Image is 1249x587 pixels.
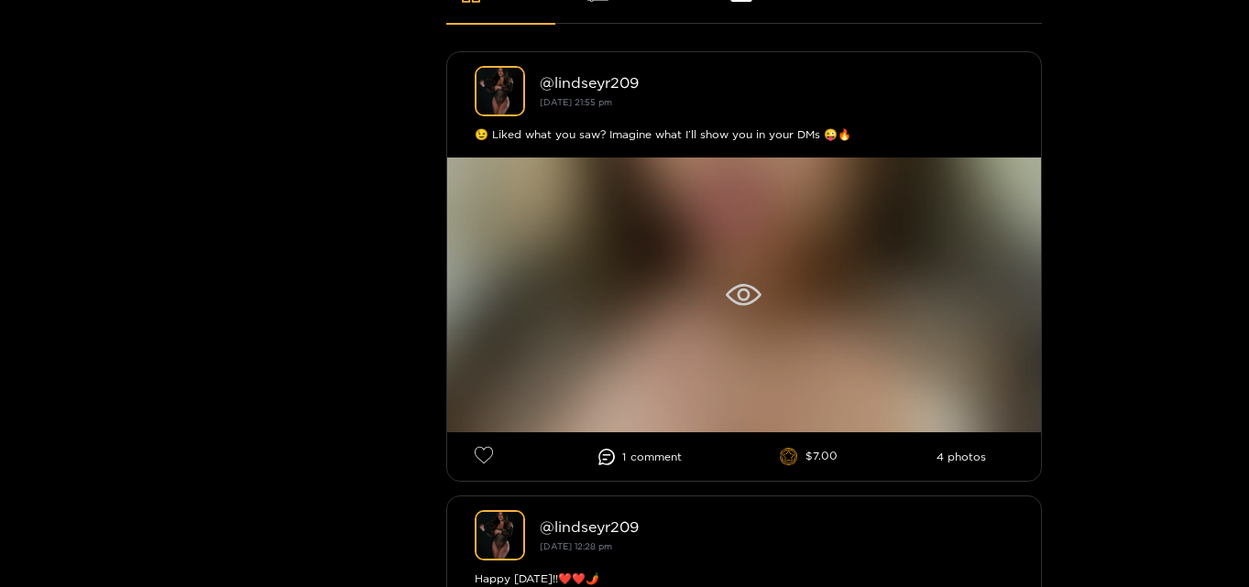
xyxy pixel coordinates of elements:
[540,74,1013,91] div: @ lindseyr209
[540,518,1013,535] div: @ lindseyr209
[937,451,986,463] li: 4 photos
[475,510,525,560] img: lindseyr209
[780,448,838,466] li: $7.00
[598,449,682,465] li: 1
[540,97,612,107] small: [DATE] 21:55 pm
[475,66,525,116] img: lindseyr209
[540,541,612,551] small: [DATE] 12:28 pm
[475,125,1013,144] div: 😉 Liked what you saw? Imagine what I’ll show you in your DMs 😜🔥
[630,451,682,463] span: comment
